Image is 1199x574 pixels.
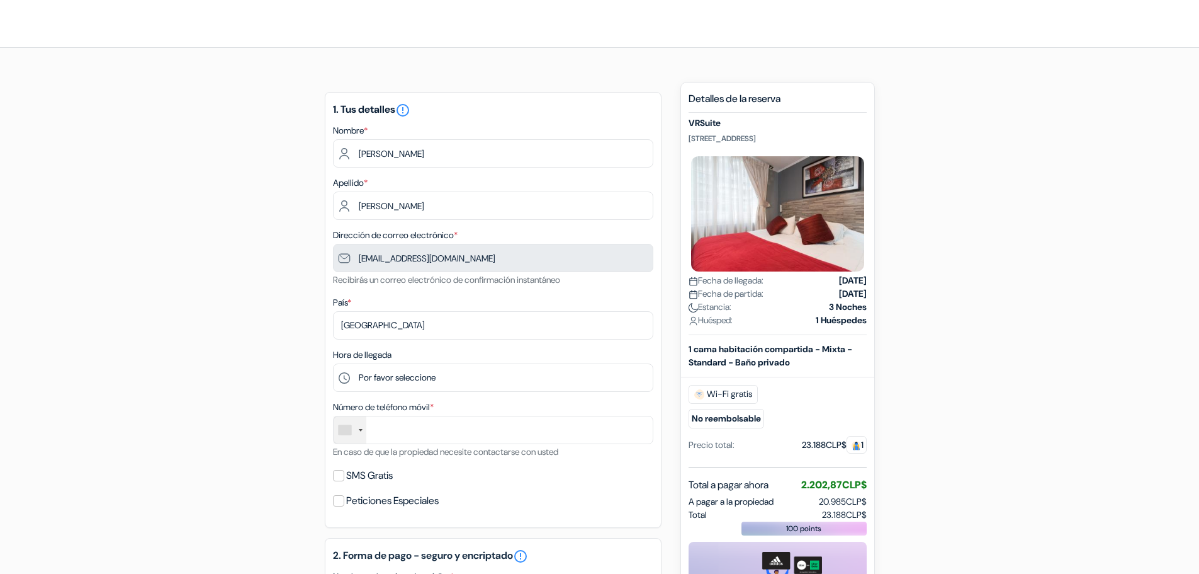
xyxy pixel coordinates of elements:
div: Precio total: [689,439,735,452]
img: Hostales.com [15,8,155,39]
small: No reembolsable [689,409,764,428]
span: Fecha de partida: [689,287,763,301]
b: 1 cama habitación compartida - Mixta - Standard - Baño privado [689,343,852,368]
img: calendar.svg [689,277,698,286]
strong: [DATE] [839,287,867,301]
label: Número de teléfono móvil [333,401,434,414]
span: A pagar a la propiedad [689,495,774,508]
a: error_outline [513,549,528,564]
strong: 3 Noches [829,301,867,314]
img: calendar.svg [689,290,698,299]
img: free_wifi.svg [694,389,704,399]
label: SMS Gratis [346,467,393,485]
span: Total [689,508,707,522]
span: Huésped: [689,314,733,327]
span: 20.985CLP$ [819,496,867,507]
h5: Detalles de la reserva [689,93,867,113]
img: moon.svg [689,303,698,313]
label: Nombre [333,124,368,137]
strong: [DATE] [839,274,867,287]
img: guest.svg [852,441,861,451]
label: País [333,296,351,309]
h5: 1. Tus detalles [333,103,653,118]
span: 100 points [786,523,821,534]
small: En caso de que la propiedad necesite contactarse con usted [333,446,558,457]
h5: 2. Forma de pago - seguro y encriptado [333,549,653,564]
span: Wi-Fi gratis [689,385,758,404]
img: user_icon.svg [689,316,698,326]
h5: VRSuite [689,118,867,129]
span: 2.202,87CLP$ [801,478,867,491]
label: Apellido [333,176,368,190]
label: Dirección de correo electrónico [333,229,458,242]
p: [STREET_ADDRESS] [689,134,867,144]
small: Recibirás un correo electrónico de confirmación instantáneo [333,274,560,285]
span: Estancia: [689,301,731,314]
input: Introduzca la dirección de correo electrónico [333,244,653,272]
span: 1 [847,436,867,454]
label: Peticiones Especiales [346,492,439,510]
strong: 1 Huéspedes [816,314,867,327]
span: Fecha de llegada: [689,274,763,287]
span: Total a pagar ahora [689,478,768,493]
a: error_outline [395,103,410,116]
div: 23.188CLP$ [802,439,867,452]
span: 23.188CLP$ [822,508,867,522]
i: error_outline [395,103,410,118]
label: Hora de llegada [333,348,391,362]
input: Ingrese el nombre [333,139,653,168]
input: Introduzca el apellido [333,192,653,220]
